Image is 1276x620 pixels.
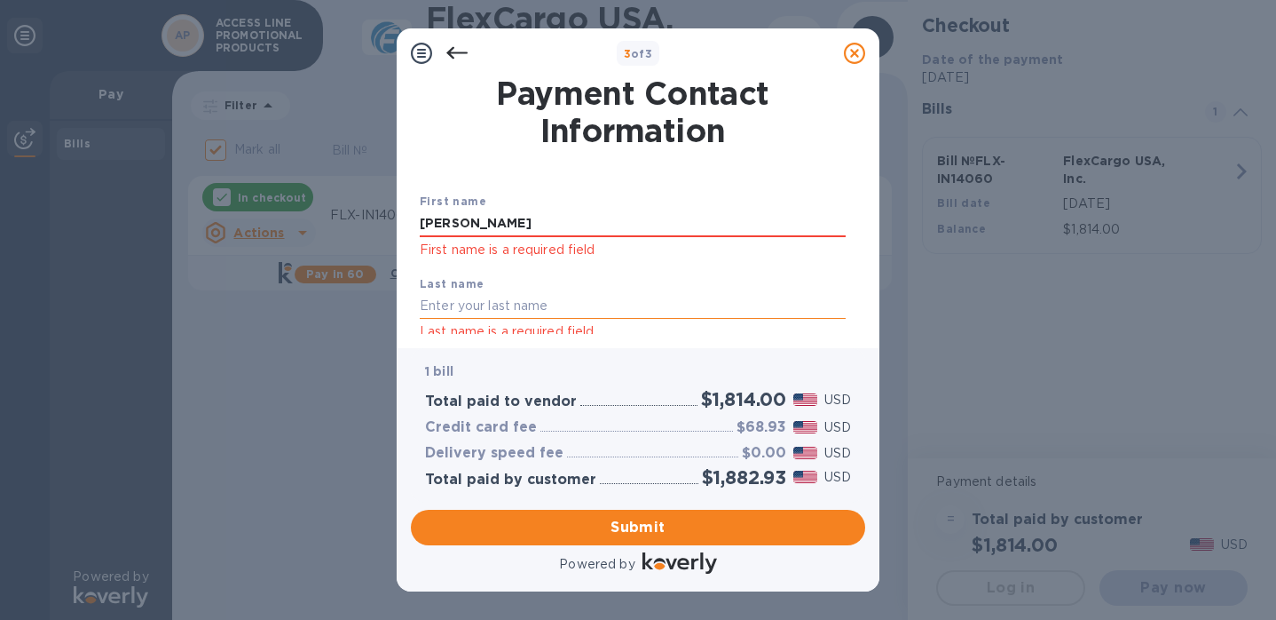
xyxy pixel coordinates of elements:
[425,445,563,462] h3: Delivery speed fee
[742,445,786,462] h3: $0.00
[420,322,846,342] p: Last name is a required field
[793,421,817,433] img: USD
[425,517,851,538] span: Submit
[701,388,786,410] h2: $1,814.00
[824,444,851,463] p: USD
[420,277,484,290] b: Last name
[425,393,577,410] h3: Total paid to vendor
[425,364,453,378] b: 1 bill
[420,75,846,149] h1: Payment Contact Information
[736,419,786,436] h3: $68.93
[793,393,817,406] img: USD
[642,552,717,574] img: Logo
[624,47,631,60] span: 3
[411,510,865,545] button: Submit
[420,240,846,260] p: First name is a required field
[420,211,846,237] input: Enter your first name
[420,293,846,320] input: Enter your last name
[702,466,786,489] h2: $1,882.93
[425,419,537,436] h3: Credit card fee
[425,472,596,489] h3: Total paid by customer
[793,471,817,483] img: USD
[824,391,851,409] p: USD
[420,195,486,208] b: First name
[824,418,851,437] p: USD
[559,555,634,574] p: Powered by
[824,468,851,487] p: USD
[624,47,653,60] b: of 3
[793,447,817,459] img: USD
